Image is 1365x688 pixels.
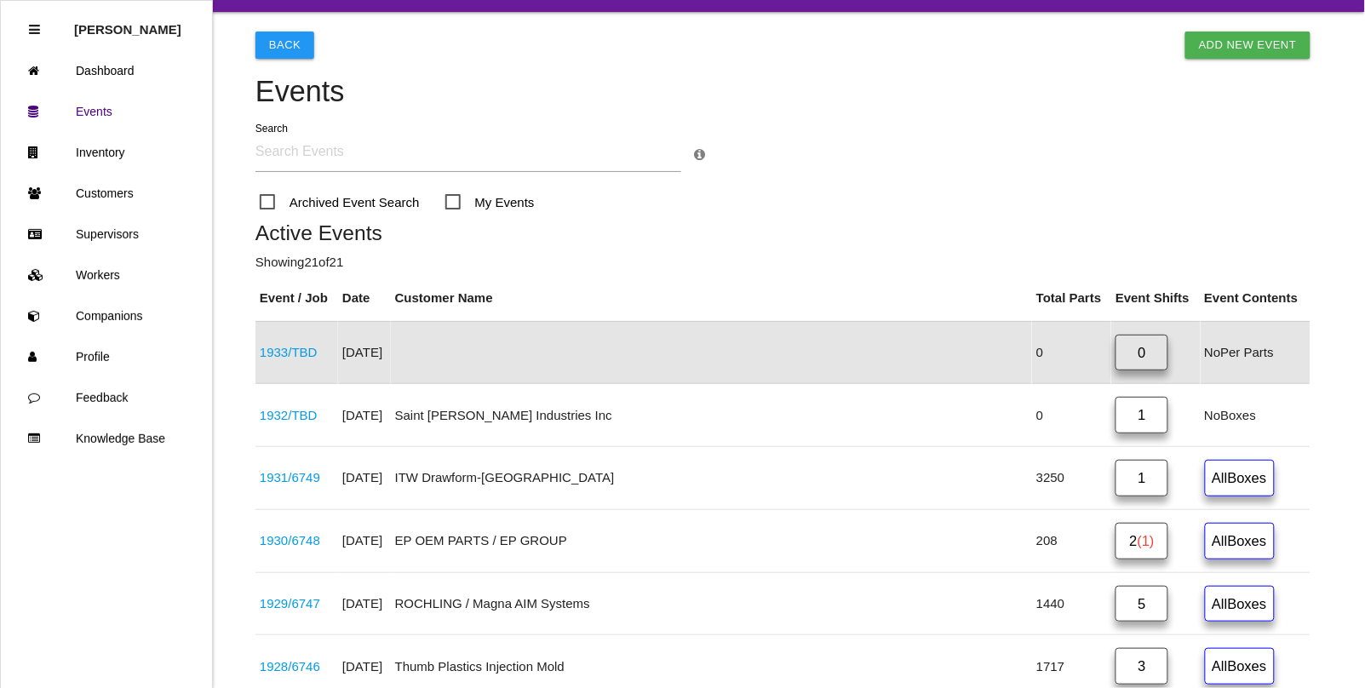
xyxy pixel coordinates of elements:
span: Archived Event Search [260,192,420,213]
td: EP OEM PARTS / EP GROUP [391,509,1032,572]
a: Knowledge Base [1,418,212,459]
a: AllBoxes [1205,523,1275,559]
td: [DATE] [338,447,391,510]
div: TI PN HYSO0086AAF00 -ITW PN 5463 [260,468,334,488]
td: ITW Drawform-[GEOGRAPHIC_DATA] [391,447,1032,510]
a: Dashboard [1,50,212,91]
th: Event Contents [1201,276,1311,321]
a: Workers [1,255,212,295]
span: My Events [445,192,535,213]
label: Search [255,121,288,136]
input: Search Events [255,133,681,172]
a: Add New Event [1185,32,1311,59]
a: 1929/6747 [260,596,320,611]
td: 0 [1032,321,1111,384]
h4: Events [255,76,1311,108]
a: Supervisors [1,214,212,255]
th: Date [338,276,391,321]
a: 1931/6749 [260,470,320,484]
span: (1) [1138,533,1155,548]
div: TBD [260,343,334,363]
a: 1932/TBD [260,408,318,422]
th: Event / Job [255,276,338,321]
td: 3250 [1032,447,1111,510]
td: No Per Parts [1201,321,1311,384]
td: 208 [1032,509,1111,572]
a: Customers [1,173,212,214]
td: [DATE] [338,509,391,572]
p: Showing 21 of 21 [255,253,1311,272]
a: 1933/TBD [260,345,318,359]
td: ROCHLING / Magna AIM Systems [391,572,1032,635]
a: Events [1,91,212,132]
a: Search Info [694,147,705,162]
div: 6576306022 [260,531,334,551]
a: 1930/6748 [260,533,320,548]
div: 2011010AB / 2008002AB / 2009006AB [260,657,334,677]
td: No Boxes [1201,384,1311,447]
a: AllBoxes [1205,460,1275,496]
a: 0 [1116,335,1168,371]
div: 86560052 [260,406,334,426]
a: Profile [1,336,212,377]
a: AllBoxes [1205,648,1275,685]
td: 1440 [1032,572,1111,635]
th: Customer Name [391,276,1032,321]
a: 1928/6746 [260,659,320,674]
th: Total Parts [1032,276,1111,321]
p: Rosie Blandino [74,9,181,37]
td: [DATE] [338,384,391,447]
a: 1 [1116,460,1168,496]
a: Inventory [1,132,212,173]
a: 2(1) [1116,523,1168,559]
a: 5 [1116,586,1168,622]
a: Companions [1,295,212,336]
div: 68425775AD [260,594,334,614]
td: [DATE] [338,572,391,635]
button: Back [255,32,314,59]
td: [DATE] [338,321,391,384]
td: 0 [1032,384,1111,447]
div: Close [29,9,40,50]
th: Event Shifts [1111,276,1200,321]
a: 1 [1116,397,1168,433]
td: Saint [PERSON_NAME] Industries Inc [391,384,1032,447]
a: 3 [1116,648,1168,685]
a: AllBoxes [1205,586,1275,622]
h5: Active Events [255,221,1311,244]
a: Feedback [1,377,212,418]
